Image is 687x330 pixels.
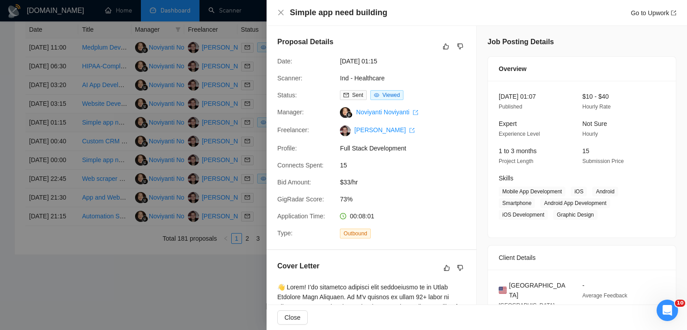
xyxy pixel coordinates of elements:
span: Type: [277,230,293,237]
span: $10 - $40 [582,93,609,100]
span: Date: [277,58,292,65]
span: export [671,10,676,16]
span: eye [374,92,379,98]
a: [PERSON_NAME] export [354,126,415,134]
span: Submission Price [582,158,624,164]
span: Smartphone [499,198,535,208]
span: 15 [340,160,474,170]
span: dislike [457,43,463,50]
span: Sent [352,92,363,98]
button: dislike [455,41,466,52]
span: Close [284,313,301,322]
span: Average Feedback [582,292,628,299]
span: Scanner: [277,75,302,82]
span: Bid Amount: [277,179,311,186]
span: 15 [582,147,589,155]
span: Hourly [582,131,598,137]
span: Hourly Rate [582,104,611,110]
span: Android App Development [540,198,610,208]
span: Expert [499,120,517,127]
span: Status: [277,92,297,99]
iframe: Intercom live chat [657,300,678,321]
span: 1 to 3 months [499,147,537,155]
span: Profile: [277,145,297,152]
span: close [277,9,284,16]
button: like [441,41,451,52]
span: 10 [675,300,685,307]
img: c1bYBLFISfW-KFu5YnXsqDxdnhJyhFG7WZWQjmw4vq0-YF4TwjoJdqRJKIWeWIjxa9 [340,125,351,136]
span: Freelancer: [277,126,309,134]
span: 73% [340,194,474,204]
span: Experience Level [499,131,540,137]
a: Go to Upworkexport [631,9,676,17]
span: Full Stack Development [340,143,474,153]
span: Not Sure [582,120,607,127]
img: 🇺🇸 [499,285,507,295]
span: like [444,264,450,272]
span: [DATE] 01:07 [499,93,536,100]
button: Close [277,9,284,17]
button: dislike [455,263,466,273]
span: Application Time: [277,213,325,220]
span: like [443,43,449,50]
span: Graphic Design [553,210,598,220]
h4: Simple app need building [290,7,387,18]
span: iOS [571,187,587,196]
span: Project Length [499,158,533,164]
span: Android [592,187,618,196]
span: [GEOGRAPHIC_DATA] 06:10 PM [499,302,555,319]
span: clock-circle [340,213,346,219]
span: [DATE] 01:15 [340,56,474,66]
div: Client Details [499,246,665,270]
h5: Job Posting Details [488,37,554,47]
span: dislike [457,264,463,272]
span: Skills [499,175,513,182]
span: Connects Spent: [277,162,324,169]
span: Overview [499,64,526,74]
a: Noviyanti Noviyanti export [356,109,418,116]
span: mail [343,92,349,98]
span: export [409,128,415,133]
button: like [441,263,452,273]
span: - [582,282,585,289]
span: Published [499,104,522,110]
span: Mobile App Development [499,187,565,196]
span: Viewed [382,92,400,98]
span: iOS Development [499,210,548,220]
a: Ind - Healthcare [340,75,385,82]
h5: Cover Letter [277,261,319,272]
button: Close [277,310,308,325]
span: [GEOGRAPHIC_DATA] [509,280,568,300]
span: Outbound [340,229,371,238]
span: $33/hr [340,177,474,187]
span: export [413,110,418,115]
span: GigRadar Score: [277,196,324,203]
span: 00:08:01 [350,213,374,220]
h5: Proposal Details [277,37,333,47]
span: Manager: [277,109,304,116]
img: gigradar-bm.png [346,112,352,118]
